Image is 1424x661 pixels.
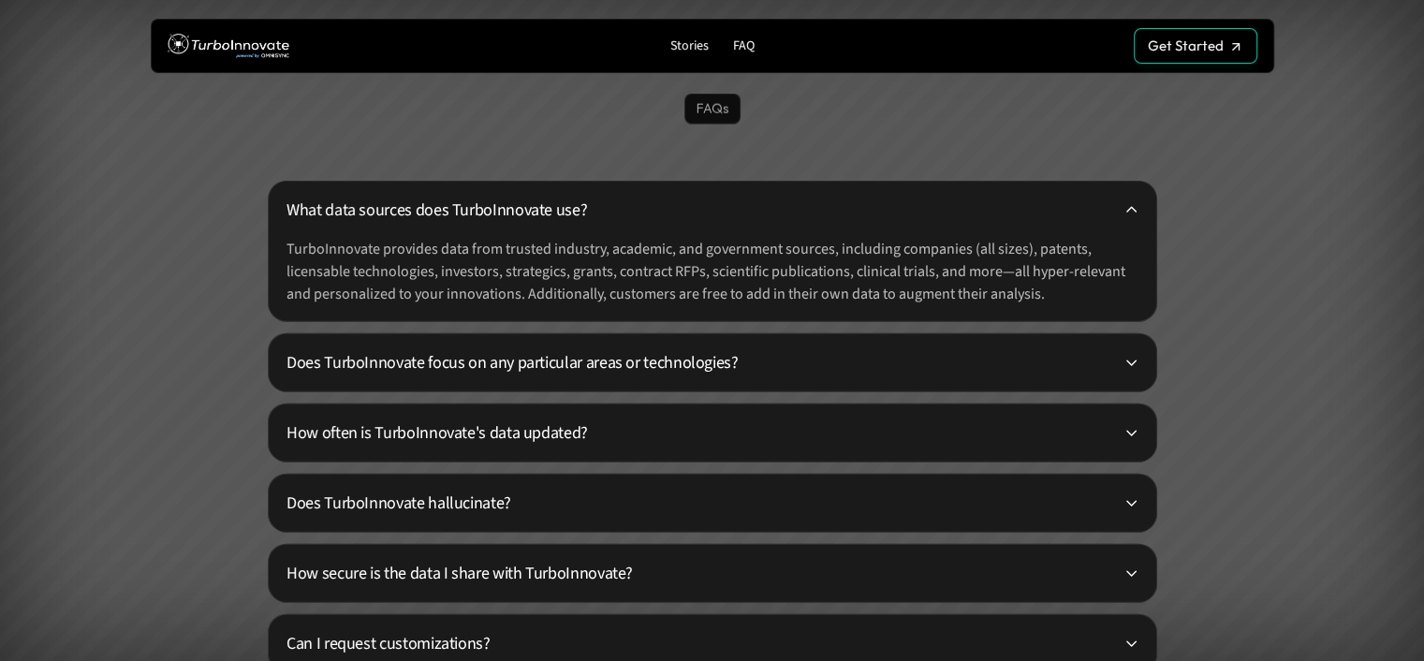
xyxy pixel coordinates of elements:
p: Stories [670,38,709,54]
img: TurboInnovate Logo [168,29,289,64]
a: FAQ [726,34,762,59]
a: Get Started [1134,28,1257,64]
a: Stories [663,34,716,59]
p: FAQ [733,38,755,54]
p: Get Started [1148,37,1224,54]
